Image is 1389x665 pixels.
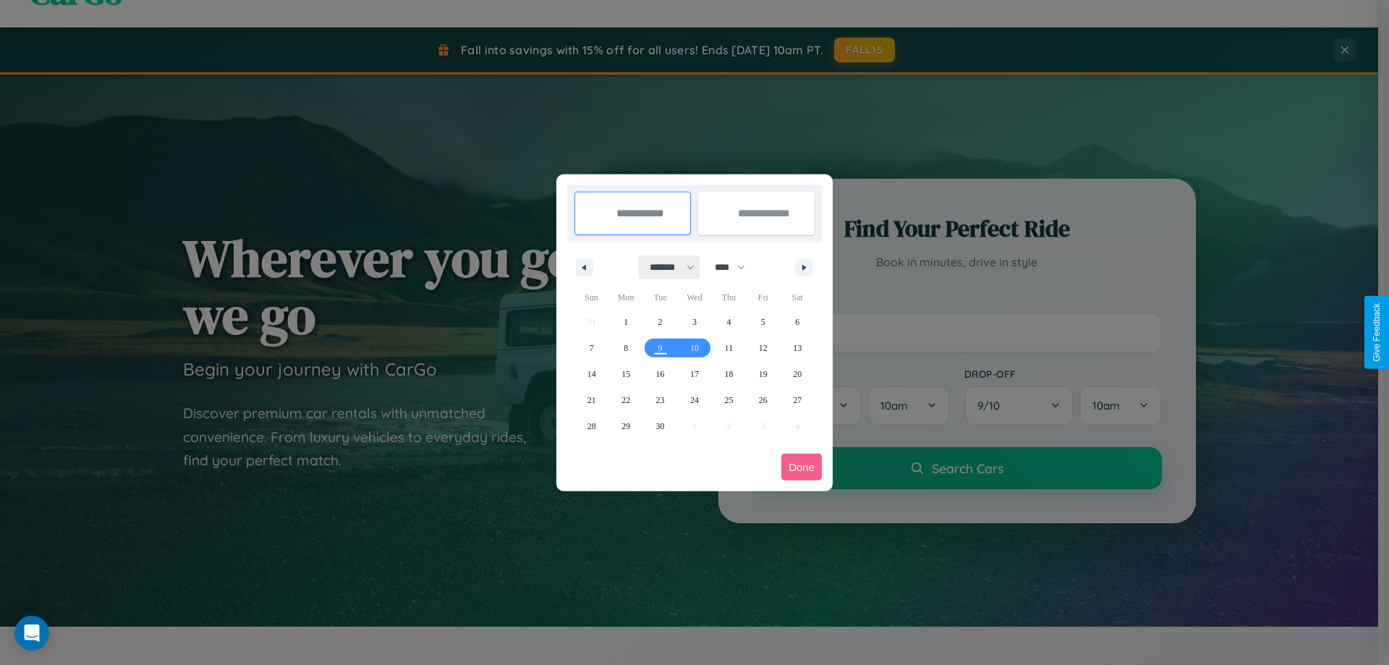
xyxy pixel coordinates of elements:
span: 23 [656,387,665,413]
span: 21 [587,387,596,413]
button: 2 [643,309,677,335]
span: 8 [624,335,628,361]
button: 27 [781,387,815,413]
button: 30 [643,413,677,439]
button: 25 [712,387,746,413]
span: 4 [726,309,731,335]
button: 12 [746,335,780,361]
span: 27 [793,387,802,413]
button: 11 [712,335,746,361]
button: 22 [608,387,642,413]
button: 14 [574,361,608,387]
button: 10 [677,335,711,361]
button: Done [781,454,822,480]
span: Sat [781,286,815,309]
button: 15 [608,361,642,387]
span: 11 [725,335,734,361]
span: 1 [624,309,628,335]
span: 13 [793,335,802,361]
span: 14 [587,361,596,387]
span: 24 [690,387,699,413]
button: 6 [781,309,815,335]
span: Mon [608,286,642,309]
span: Wed [677,286,711,309]
span: 3 [692,309,697,335]
span: 10 [690,335,699,361]
button: 13 [781,335,815,361]
button: 20 [781,361,815,387]
span: 19 [759,361,768,387]
button: 3 [677,309,711,335]
span: 20 [793,361,802,387]
span: 30 [656,413,665,439]
button: 16 [643,361,677,387]
span: 17 [690,361,699,387]
span: 12 [759,335,768,361]
button: 29 [608,413,642,439]
span: 9 [658,335,663,361]
button: 19 [746,361,780,387]
button: 9 [643,335,677,361]
span: 26 [759,387,768,413]
div: Open Intercom Messenger [14,616,49,651]
button: 5 [746,309,780,335]
span: 5 [761,309,765,335]
button: 21 [574,387,608,413]
button: 28 [574,413,608,439]
span: 15 [621,361,630,387]
span: Fri [746,286,780,309]
span: Sun [574,286,608,309]
div: Give Feedback [1372,303,1382,362]
span: 16 [656,361,665,387]
span: 25 [724,387,733,413]
button: 17 [677,361,711,387]
button: 24 [677,387,711,413]
span: Tue [643,286,677,309]
button: 18 [712,361,746,387]
button: 4 [712,309,746,335]
button: 23 [643,387,677,413]
button: 26 [746,387,780,413]
span: 29 [621,413,630,439]
span: 18 [724,361,733,387]
span: 2 [658,309,663,335]
button: 8 [608,335,642,361]
button: 7 [574,335,608,361]
button: 1 [608,309,642,335]
span: 7 [590,335,594,361]
span: 6 [795,309,799,335]
span: 28 [587,413,596,439]
span: Thu [712,286,746,309]
span: 22 [621,387,630,413]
